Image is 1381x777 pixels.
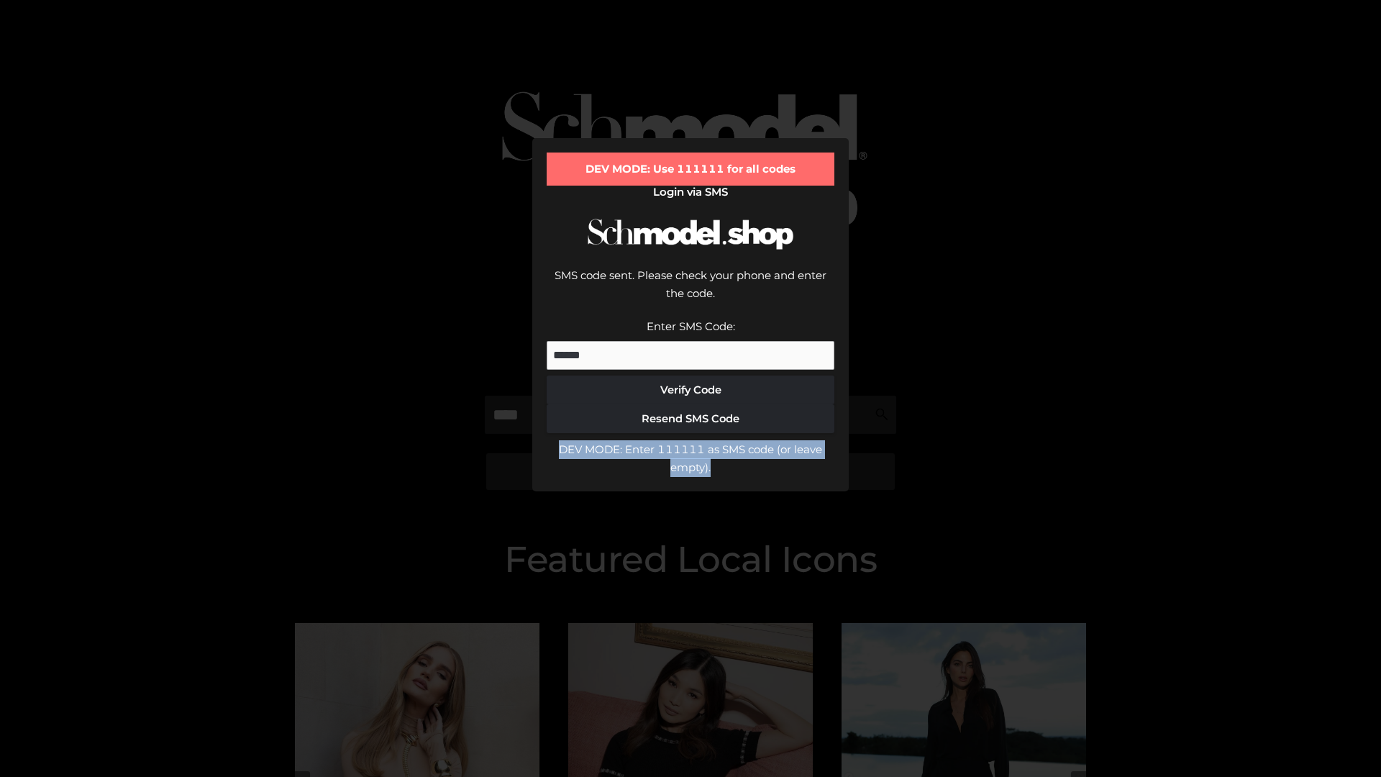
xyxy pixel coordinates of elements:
div: DEV MODE: Enter 111111 as SMS code (or leave empty). [547,440,834,477]
div: DEV MODE: Use 111111 for all codes [547,153,834,186]
div: SMS code sent. Please check your phone and enter the code. [547,266,834,317]
button: Resend SMS Code [547,404,834,433]
label: Enter SMS Code: [647,319,735,333]
img: Schmodel Logo [583,206,798,263]
button: Verify Code [547,376,834,404]
h2: Login via SMS [547,186,834,199]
